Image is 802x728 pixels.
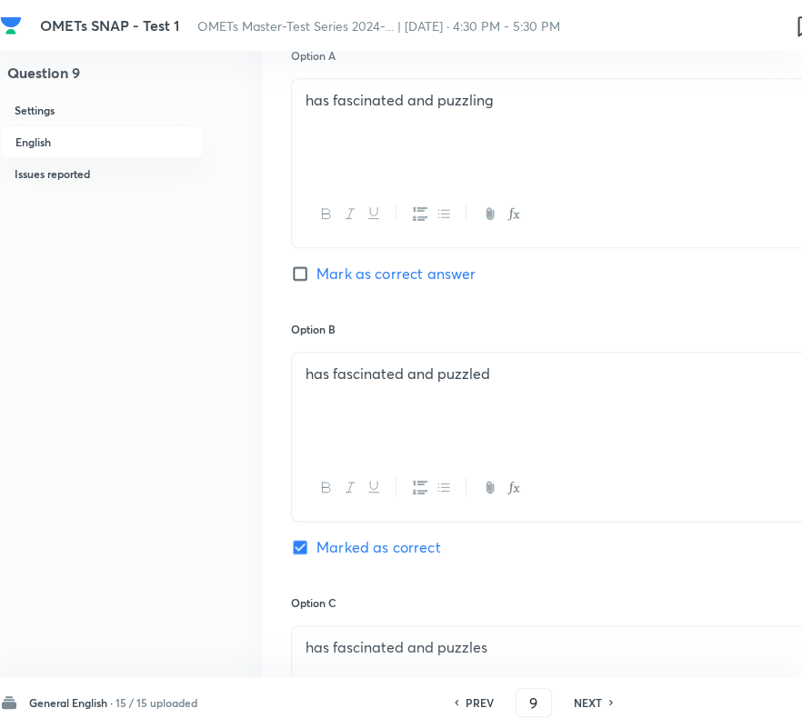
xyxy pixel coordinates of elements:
h6: General English · [29,694,113,711]
span: OMETs Master-Test Series 2024-... | [DATE] · 4:30 PM - 5:30 PM [197,17,560,35]
span: Mark as correct answer [316,263,476,284]
span: Marked as correct [316,536,441,558]
h6: NEXT [574,694,602,711]
span: OMETs SNAP - Test 1 [40,15,179,35]
h6: 15 / 15 uploaded [115,694,197,711]
h6: PREV [466,694,494,711]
